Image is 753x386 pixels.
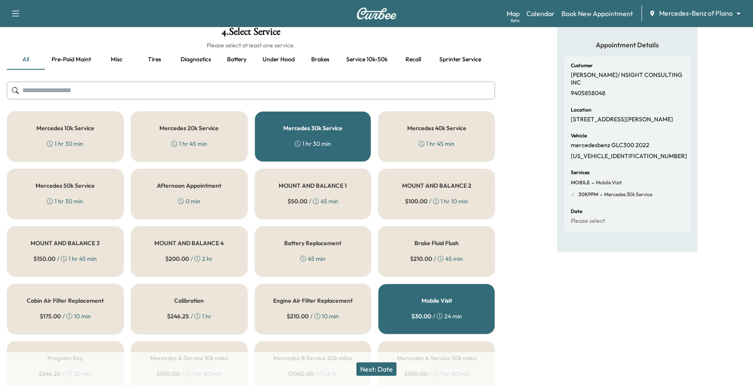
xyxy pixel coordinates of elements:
[422,298,452,304] h5: Mobile Visit
[165,255,213,263] div: / 2 hr
[273,298,353,304] h5: Engine Air Filter Replacement
[47,140,83,148] div: 1 hr 30 min
[287,312,339,320] div: / 10 min
[7,41,495,49] h6: Please select at least one service.
[411,312,431,320] span: $ 30.00
[594,179,622,186] span: Mobile Visit
[287,312,309,320] span: $ 210.00
[526,8,555,19] a: Calendar
[411,312,462,320] div: / 24 min
[288,197,307,205] span: $ 50.00
[33,255,55,263] span: $ 150.00
[285,240,342,246] h5: Battery Replacement
[602,191,652,198] span: Mercedes 30k Service
[154,240,224,246] h5: MOUNT AND BALANCE 4
[405,197,468,205] div: / 1 hr 10 min
[218,49,256,70] button: Battery
[27,298,104,304] h5: Cabin Air Filter Replacement
[394,49,433,70] button: Recall
[36,183,95,189] h5: Mercedes 50k Service
[45,49,98,70] button: Pre-paid maint
[571,116,673,123] p: [STREET_ADDRESS][PERSON_NAME]
[33,255,97,263] div: / 1 hr 45 min
[356,362,397,376] button: Next: Date
[279,183,347,189] h5: MOUNT AND BALANCE 1
[300,255,326,263] div: 45 min
[30,240,100,246] h5: MOUNT AND BALANCE 3
[571,170,589,175] h6: Services
[40,312,61,320] span: $ 175.00
[571,142,649,149] p: mercedesbenz GLC300 2022
[402,183,471,189] h5: MOUNT AND BALANCE 2
[136,49,174,70] button: Tires
[157,183,221,189] h5: Afternoon Appointment
[256,49,301,70] button: Under hood
[7,27,495,41] h1: 4 . Select Service
[571,90,605,97] p: 9405858048
[171,140,207,148] div: 1 hr 45 min
[414,240,459,246] h5: Brake Fluid Flush
[174,298,204,304] h5: Calibration
[301,49,340,70] button: Brakes
[40,312,91,320] div: / 10 min
[340,49,394,70] button: Service 10k-50k
[283,125,342,131] h5: Mercedes 30k Service
[571,71,684,86] p: [PERSON_NAME]/ NSIGHT CONSULTING INC
[571,133,587,138] h6: Vehicle
[571,153,687,160] p: [US_VEHICLE_IDENTIFICATION_NUMBER]
[590,178,594,187] span: -
[167,312,211,320] div: / 1 hr
[410,255,463,263] div: / 45 min
[407,125,466,131] h5: Mercedes 40k Service
[178,197,200,205] div: 0 min
[571,217,605,225] p: Please select
[7,49,495,70] div: basic tabs example
[356,8,397,19] img: Curbee Logo
[419,140,455,148] div: 1 hr 45 min
[98,49,136,70] button: Misc
[571,107,591,112] h6: Location
[507,8,520,19] a: MapBeta
[598,190,602,199] span: -
[571,179,590,186] span: MOBILE
[578,191,598,198] span: 30KPPM
[659,8,733,18] span: Mercedes-Benz of Plano
[405,197,427,205] span: $ 100.00
[7,49,45,70] button: all
[288,197,338,205] div: / 45 min
[167,312,189,320] span: $ 246.25
[564,40,691,49] h5: Appointment Details
[165,255,189,263] span: $ 200.00
[295,140,331,148] div: 1 hr 30 min
[561,8,633,19] a: Book New Appointment
[571,63,593,68] h6: Customer
[47,197,83,205] div: 1 hr 30 min
[174,49,218,70] button: Diagnostics
[433,49,488,70] button: Sprinter service
[571,209,582,214] h6: Date
[159,125,219,131] h5: Mercedes 20k Service
[511,17,520,24] div: Beta
[36,125,94,131] h5: Mercedes 10k Service
[410,255,432,263] span: $ 210.00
